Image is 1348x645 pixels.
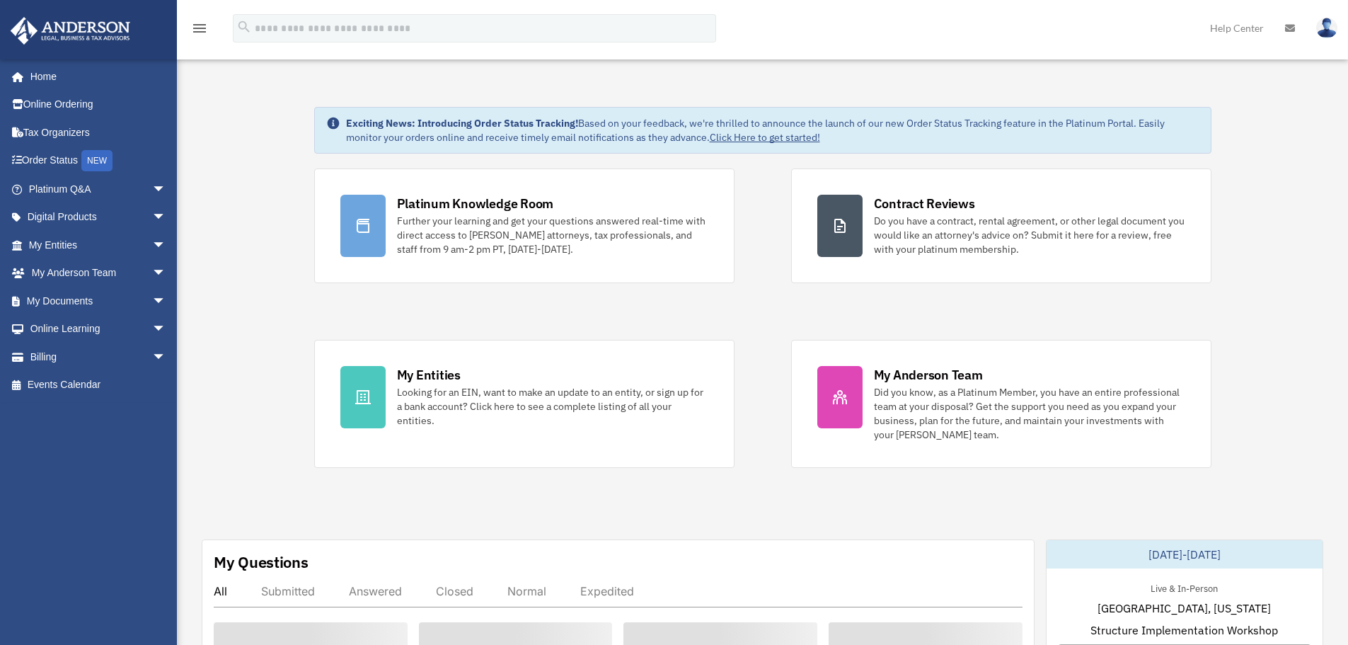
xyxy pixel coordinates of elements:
div: Expedited [580,584,634,598]
span: arrow_drop_down [152,231,180,260]
div: Answered [349,584,402,598]
img: User Pic [1316,18,1337,38]
div: Platinum Knowledge Room [397,195,554,212]
div: Do you have a contract, rental agreement, or other legal document you would like an attorney's ad... [874,214,1185,256]
a: Digital Productsarrow_drop_down [10,203,188,232]
span: arrow_drop_down [152,259,180,288]
strong: Exciting News: Introducing Order Status Tracking! [346,117,578,130]
a: My Documentsarrow_drop_down [10,287,188,315]
div: All [214,584,227,598]
div: Contract Reviews [874,195,975,212]
a: Online Ordering [10,91,188,119]
a: Online Learningarrow_drop_down [10,315,188,343]
a: Home [10,62,180,91]
span: Structure Implementation Workshop [1090,622,1278,639]
img: Anderson Advisors Platinum Portal [6,17,134,45]
div: Further your learning and get your questions answered real-time with direct access to [PERSON_NAM... [397,214,708,256]
span: arrow_drop_down [152,315,180,344]
div: My Entities [397,366,461,384]
span: arrow_drop_down [152,287,180,316]
span: arrow_drop_down [152,203,180,232]
div: [DATE]-[DATE] [1047,540,1323,569]
div: NEW [81,150,113,171]
i: menu [191,20,208,37]
a: My Entitiesarrow_drop_down [10,231,188,259]
a: Order StatusNEW [10,147,188,176]
a: Click Here to get started! [710,131,820,144]
div: Normal [507,584,546,598]
div: Submitted [261,584,315,598]
a: Tax Organizers [10,118,188,147]
a: Platinum Q&Aarrow_drop_down [10,175,188,203]
div: Did you know, as a Platinum Member, you have an entire professional team at your disposal? Get th... [874,385,1185,442]
div: Closed [436,584,473,598]
span: arrow_drop_down [152,343,180,372]
a: menu [191,25,208,37]
span: arrow_drop_down [152,175,180,204]
a: Events Calendar [10,371,188,399]
a: My Entities Looking for an EIN, want to make an update to an entity, or sign up for a bank accoun... [314,340,735,468]
i: search [236,19,252,35]
a: Platinum Knowledge Room Further your learning and get your questions answered real-time with dire... [314,169,735,283]
a: Contract Reviews Do you have a contract, rental agreement, or other legal document you would like... [791,169,1211,283]
a: Billingarrow_drop_down [10,343,188,371]
div: Based on your feedback, we're thrilled to announce the launch of our new Order Status Tracking fe... [346,116,1199,144]
div: Live & In-Person [1139,580,1229,595]
div: My Questions [214,552,309,573]
div: My Anderson Team [874,366,983,384]
a: My Anderson Team Did you know, as a Platinum Member, you have an entire professional team at your... [791,340,1211,468]
div: Looking for an EIN, want to make an update to an entity, or sign up for a bank account? Click her... [397,385,708,428]
a: My Anderson Teamarrow_drop_down [10,259,188,287]
span: [GEOGRAPHIC_DATA], [US_STATE] [1098,600,1271,617]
